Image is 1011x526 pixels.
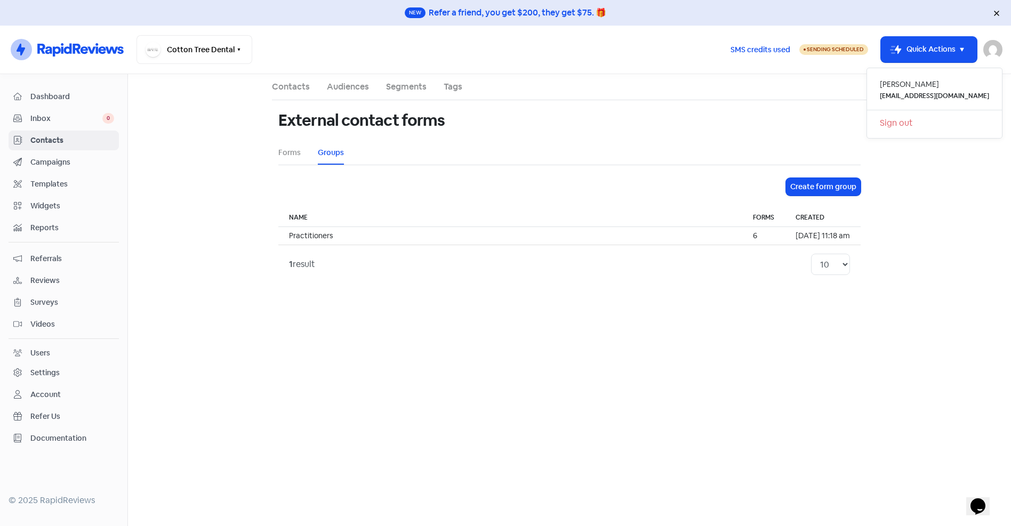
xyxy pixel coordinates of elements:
[30,433,114,444] span: Documentation
[30,91,114,102] span: Dashboard
[785,208,861,227] th: Created
[272,80,310,93] a: Contacts
[9,343,119,363] a: Users
[721,43,799,54] a: SMS credits used
[30,135,114,146] span: Contacts
[429,6,606,19] div: Refer a friend, you get $200, they get $75. 🎁
[30,179,114,190] span: Templates
[30,389,61,400] div: Account
[30,200,114,212] span: Widgets
[881,37,977,62] button: Quick Actions
[9,428,119,448] a: Documentation
[966,483,1000,515] iframe: chat widget
[9,363,119,383] a: Settings
[9,314,119,334] a: Videos
[30,222,114,233] span: Reports
[30,275,114,286] span: Reviews
[30,157,114,168] span: Campaigns
[386,80,427,93] a: Segments
[9,494,119,507] div: © 2025 RapidReviews
[30,253,114,264] span: Referrals
[9,196,119,216] a: Widgets
[880,79,989,90] div: [PERSON_NAME]
[807,46,864,53] span: Sending Scheduled
[9,174,119,194] a: Templates
[731,44,790,55] span: SMS credits used
[327,80,369,93] a: Audiences
[9,131,119,150] a: Contacts
[983,40,1002,59] img: User
[444,80,462,93] a: Tags
[318,147,344,158] a: Groups
[278,227,742,245] td: Practitioners
[278,103,445,137] h1: External contact forms
[30,347,50,359] div: Users
[9,152,119,172] a: Campaigns
[278,208,742,227] th: Name
[9,218,119,238] a: Reports
[102,113,114,124] span: 0
[30,411,114,422] span: Refer Us
[867,115,1002,132] a: Sign out
[9,271,119,290] a: Reviews
[289,258,293,270] strong: 1
[9,407,119,426] a: Refer Us
[9,109,119,128] a: Inbox 0
[30,319,114,330] span: Videos
[9,293,119,312] a: Surveys
[742,227,785,245] td: 6
[405,7,426,18] span: New
[9,87,119,107] a: Dashboard
[30,367,60,378] div: Settings
[30,297,114,308] span: Surveys
[9,249,119,269] a: Referrals
[786,178,861,196] button: Create form group
[137,35,252,64] button: Cotton Tree Dental
[9,385,119,404] a: Account
[278,147,301,158] a: Forms
[742,208,785,227] th: Forms
[880,91,989,101] small: [EMAIL_ADDRESS][DOMAIN_NAME]
[30,113,102,124] span: Inbox
[289,258,315,271] div: result
[799,43,868,56] a: Sending Scheduled
[785,227,861,245] td: [DATE] 11:18 am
